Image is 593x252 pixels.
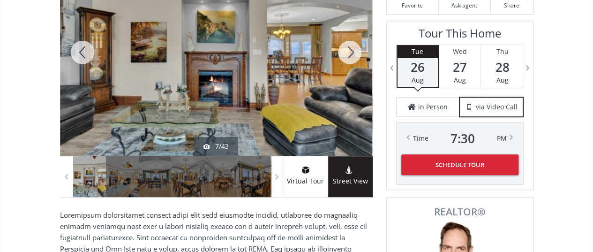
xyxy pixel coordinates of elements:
span: Aug [454,76,466,84]
span: Street View [328,176,373,187]
span: 28 [481,61,523,74]
span: Ask agent [443,1,486,9]
img: virtual tour icon [301,166,310,174]
span: Virtual Tour [284,176,328,187]
span: Favorite [391,1,434,9]
span: via Video Call [476,102,518,112]
span: in Person [418,102,448,112]
div: Wed [439,45,480,58]
span: Aug [496,76,509,84]
a: virtual tour iconVirtual Tour [284,156,328,197]
span: 27 [439,61,480,74]
span: Aug [412,76,424,84]
div: 7/43 [203,142,229,151]
button: Schedule Tour [401,154,518,175]
div: Tue [398,45,438,58]
h3: Tour This Home [396,27,524,45]
span: REALTOR® [397,207,523,217]
span: 26 [398,61,438,74]
span: Share [495,1,528,9]
div: Thu [481,45,523,58]
span: 7 : 30 [450,132,475,145]
div: Time PM [413,132,507,145]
